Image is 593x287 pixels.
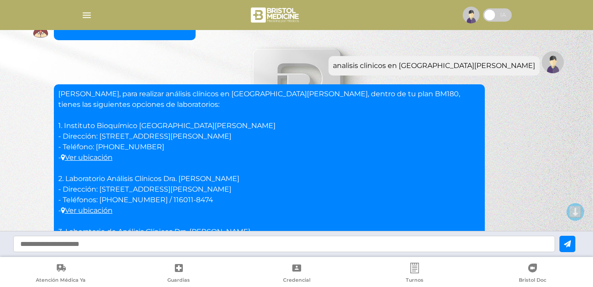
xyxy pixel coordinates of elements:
[2,263,120,285] a: Atención Médica Ya
[249,4,302,26] img: bristol-medicine-blanco.png
[333,60,535,71] div: analisis clinicos en [GEOGRAPHIC_DATA][PERSON_NAME]
[519,277,546,285] span: Bristol Doc
[238,263,355,285] a: Credencial
[61,153,113,162] a: Ver ubicación
[36,277,86,285] span: Atención Médica Ya
[463,7,480,23] img: profile-placeholder.svg
[406,277,423,285] span: Turnos
[567,203,584,221] button: ⬇️
[167,277,190,285] span: Guardias
[283,277,310,285] span: Credencial
[355,263,473,285] a: Turnos
[473,263,591,285] a: Bristol Doc
[81,10,92,21] img: Cober_menu-lines-white.svg
[61,206,113,215] a: Ver ubicación
[542,51,564,73] img: Tu imagen
[120,263,238,285] a: Guardias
